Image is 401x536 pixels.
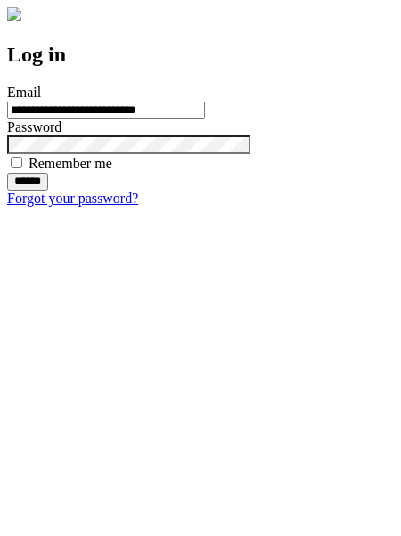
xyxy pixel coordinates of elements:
[7,7,21,21] img: logo-4e3dc11c47720685a147b03b5a06dd966a58ff35d612b21f08c02c0306f2b779.png
[29,156,112,171] label: Remember me
[7,119,61,134] label: Password
[7,43,394,67] h2: Log in
[7,85,41,100] label: Email
[7,191,138,206] a: Forgot your password?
